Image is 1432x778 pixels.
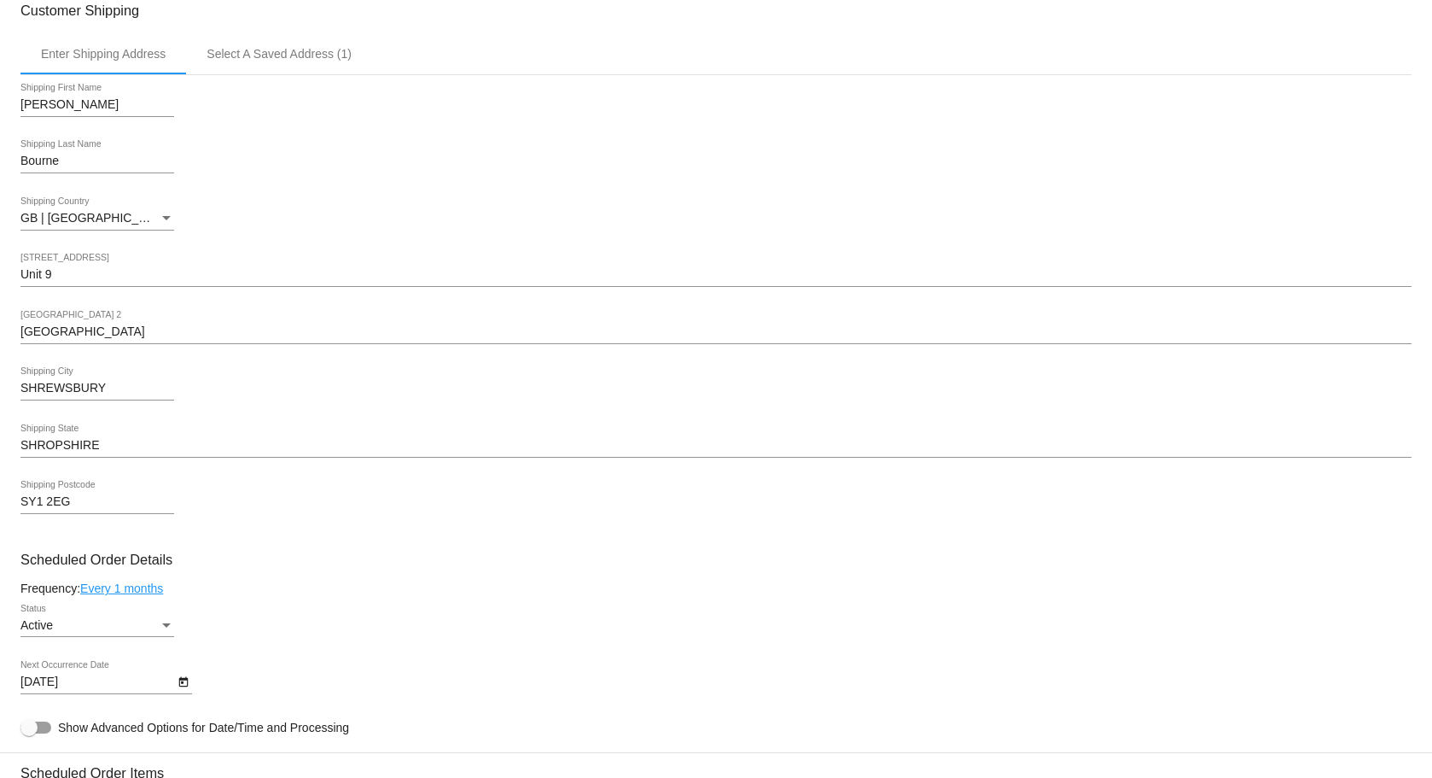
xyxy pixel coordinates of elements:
mat-select: Status [20,619,174,633]
input: Shipping Postcode [20,495,174,509]
div: Select A Saved Address (1) [207,47,352,61]
input: Shipping Last Name [20,155,174,168]
a: Every 1 months [80,582,163,595]
input: Shipping City [20,382,174,395]
input: Shipping State [20,439,1412,453]
div: Enter Shipping Address [41,47,166,61]
input: Shipping First Name [20,98,174,112]
input: Shipping Street 1 [20,268,1412,282]
button: Open calendar [174,672,192,690]
input: Shipping Street 2 [20,325,1412,339]
div: Frequency: [20,582,1412,595]
h3: Scheduled Order Details [20,552,1412,568]
h3: Customer Shipping [20,3,1412,19]
span: Show Advanced Options for Date/Time and Processing [58,719,349,736]
span: Active [20,618,53,632]
input: Next Occurrence Date [20,676,174,689]
span: GB | [GEOGRAPHIC_DATA] and [GEOGRAPHIC_DATA] [20,211,323,225]
mat-select: Shipping Country [20,212,174,225]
